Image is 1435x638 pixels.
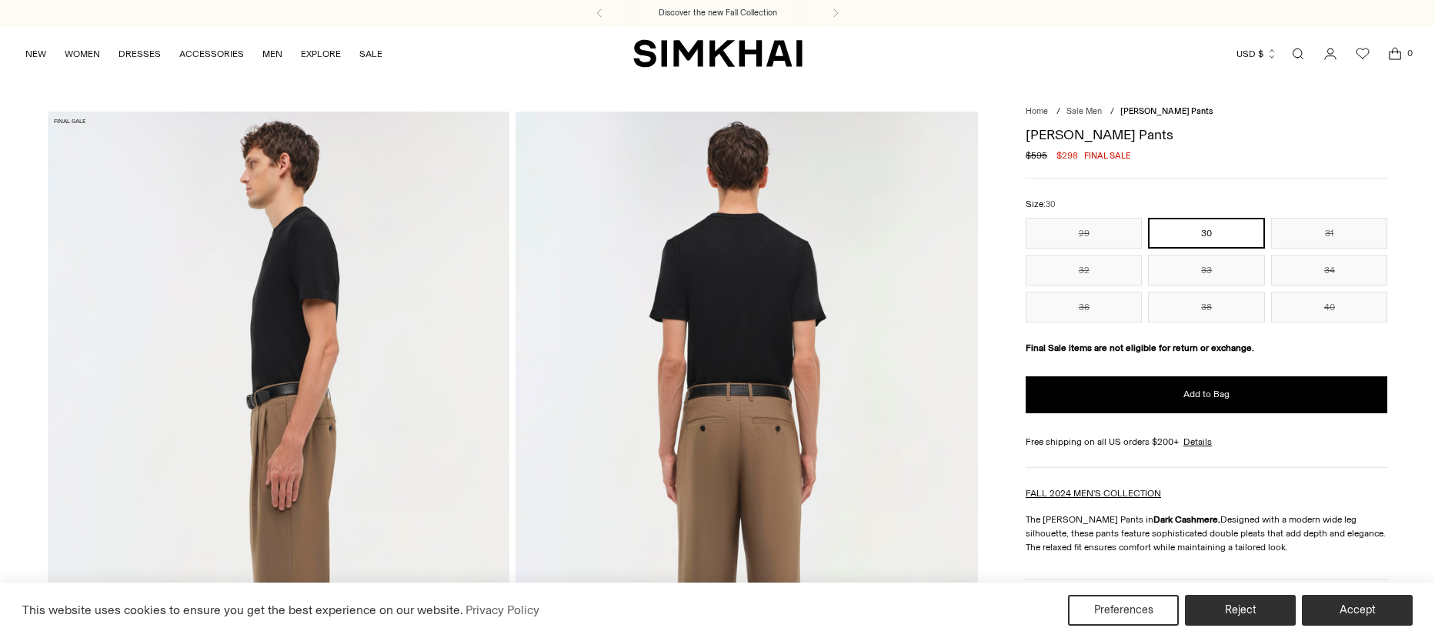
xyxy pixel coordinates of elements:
span: 30 [1046,199,1056,209]
a: WOMEN [65,37,100,71]
s: $595 [1026,149,1047,162]
button: Preferences [1068,595,1179,626]
nav: breadcrumbs [1026,105,1388,119]
div: / [1110,105,1114,119]
button: 34 [1271,255,1388,286]
a: Go to the account page [1315,38,1346,69]
span: This website uses cookies to ensure you get the best experience on our website. [22,603,463,617]
button: 38 [1148,292,1265,322]
a: Open search modal [1283,38,1313,69]
button: 36 [1026,292,1143,322]
button: Reject [1185,595,1296,626]
button: USD $ [1236,37,1277,71]
button: 29 [1026,218,1143,249]
a: Wishlist [1347,38,1378,69]
a: Discover the new Fall Collection [659,7,777,19]
a: ACCESSORIES [179,37,244,71]
span: $298 [1056,149,1078,162]
a: MEN [262,37,282,71]
a: NEW [25,37,46,71]
button: 33 [1148,255,1265,286]
a: Sale Men [1066,106,1102,116]
a: SALE [359,37,382,71]
a: FALL 2024 MEN'S COLLECTION [1026,488,1161,499]
a: Home [1026,106,1048,116]
a: Details [1183,435,1212,449]
strong: Final Sale items are not eligible for return or exchange. [1026,342,1254,353]
button: Add to Bag [1026,376,1388,413]
button: 40 [1271,292,1388,322]
a: EXPLORE [301,37,341,71]
a: Open cart modal [1380,38,1410,69]
a: SIMKHAI [633,38,803,68]
label: Size: [1026,197,1056,212]
h1: [PERSON_NAME] Pants [1026,128,1388,142]
strong: Dark Cashmere. [1153,514,1220,525]
button: 32 [1026,255,1143,286]
a: DRESSES [118,37,161,71]
span: 0 [1403,46,1417,60]
button: Size & Fit [1026,580,1388,619]
p: The [PERSON_NAME] Pants in Designed with a modern wide leg silhouette, these pants feature sophis... [1026,513,1388,554]
a: Privacy Policy (opens in a new tab) [463,599,542,622]
div: / [1056,105,1060,119]
div: Free shipping on all US orders $200+ [1026,435,1388,449]
button: 30 [1148,218,1265,249]
span: [PERSON_NAME] Pants [1120,106,1213,116]
button: Accept [1302,595,1413,626]
span: Add to Bag [1183,388,1230,401]
button: 31 [1271,218,1388,249]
